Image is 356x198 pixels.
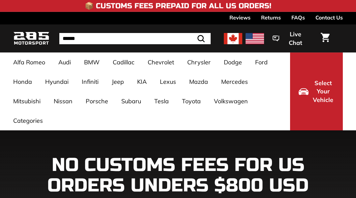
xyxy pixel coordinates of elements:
h1: NO CUSTOMS FEES FOR US ORDERS UNDERS $800 USD [13,155,343,196]
a: Hyundai [39,72,75,91]
img: Logo_285_Motorsport_areodynamics_components [13,31,49,46]
a: Mazda [183,72,215,91]
a: Mitsubishi [7,91,47,111]
span: Live Chat [282,30,308,47]
a: Porsche [79,91,115,111]
a: Honda [7,72,39,91]
a: Cadillac [106,52,141,72]
a: Alfa Romeo [7,52,52,72]
span: Select Your Vehicle [312,79,334,104]
a: Ford [249,52,274,72]
h4: 📦 Customs Fees Prepaid for All US Orders! [85,2,271,10]
input: Search [59,33,211,44]
a: Returns [261,12,281,23]
a: Nissan [47,91,79,111]
a: Volkswagen [207,91,254,111]
a: Subaru [115,91,148,111]
button: Live Chat [264,26,317,51]
a: Tesla [148,91,175,111]
a: Toyota [175,91,207,111]
a: Reviews [229,12,251,23]
a: BMW [77,52,106,72]
a: Cart [317,27,334,50]
button: Select Your Vehicle [290,52,343,130]
a: Chevrolet [141,52,181,72]
a: Categories [7,111,49,130]
a: Mercedes [215,72,254,91]
a: Dodge [217,52,249,72]
a: Lexus [153,72,183,91]
a: Contact Us [315,12,343,23]
a: Infiniti [75,72,105,91]
a: Chrysler [181,52,217,72]
a: Audi [52,52,77,72]
a: FAQs [291,12,305,23]
a: Jeep [105,72,131,91]
a: KIA [131,72,153,91]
